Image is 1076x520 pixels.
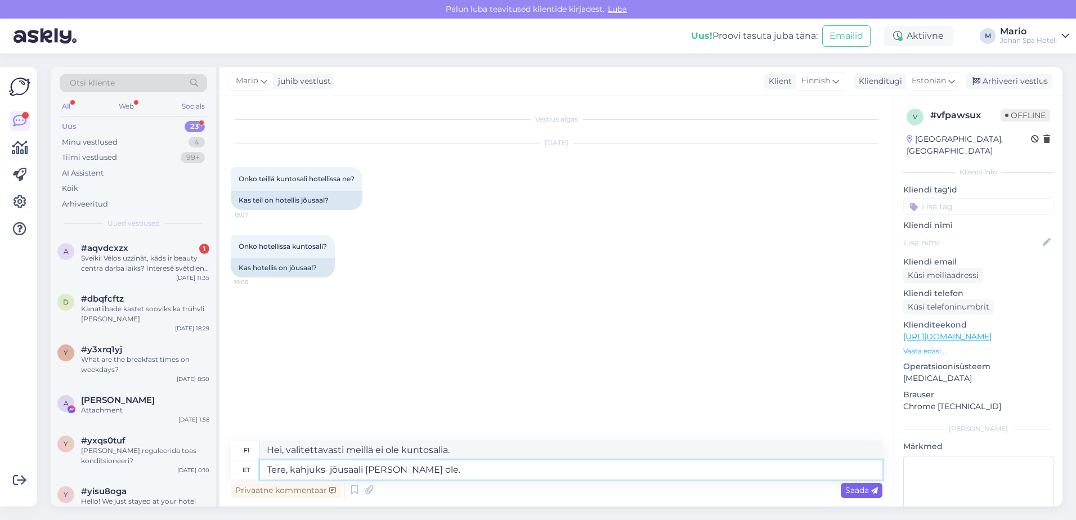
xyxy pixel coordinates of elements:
span: #yxqs0tuf [81,436,125,446]
div: Klienditugi [854,75,902,87]
button: Emailid [822,25,871,47]
span: A [64,399,69,407]
span: Onko hotellissa kuntosali? [239,242,327,250]
a: MarioJohan Spa Hotell [1000,27,1069,45]
span: 19:08 [234,278,276,286]
span: Luba [604,4,630,14]
div: Johan Spa Hotell [1000,36,1057,45]
span: Saada [845,485,878,495]
div: Attachment [81,405,209,415]
span: y [64,348,68,357]
div: Kas teil on hotellis jõusaal? [231,191,362,210]
div: [PERSON_NAME] reguleerida toas konditsioneeri? [81,446,209,466]
img: Askly Logo [9,76,30,97]
b: Uus! [691,30,712,41]
div: Proovi tasuta juba täna: [691,29,818,43]
div: [DATE] 1:58 [178,415,209,424]
div: 4 [189,137,205,148]
div: AI Assistent [62,168,104,179]
div: Küsi telefoninumbrit [903,299,994,315]
div: 1 [199,244,209,254]
div: M [980,28,996,44]
p: Chrome [TECHNICAL_ID] [903,401,1053,413]
div: Kõik [62,183,78,194]
span: Uued vestlused [107,218,160,228]
div: Arhiveeri vestlus [966,74,1052,89]
div: [DATE] 18:29 [175,324,209,333]
div: [DATE] 8:50 [177,375,209,383]
div: # vfpawsux [930,109,1001,122]
div: [PERSON_NAME] [903,424,1053,434]
p: [MEDICAL_DATA] [903,373,1053,384]
div: Privaatne kommentaar [231,483,340,498]
span: v [913,113,917,121]
p: Märkmed [903,441,1053,452]
span: Offline [1001,109,1050,122]
span: Andrus Rako [81,395,155,405]
p: Brauser [903,389,1053,401]
div: et [243,460,250,479]
div: Mario [1000,27,1057,36]
textarea: Tere, kahjuks jõusaali [PERSON_NAME] ole. [260,460,882,479]
span: d [63,298,69,306]
div: Sveiki! Vēlos uzzināt, kāds ir beauty centra darba laiks? Interesē svētdien un pirmdien? [81,253,209,274]
p: Klienditeekond [903,319,1053,331]
p: Kliendi nimi [903,219,1053,231]
span: #y3xrq1yj [81,344,122,355]
div: Web [116,99,136,114]
p: Kliendi telefon [903,288,1053,299]
p: Operatsioonisüsteem [903,361,1053,373]
div: Tiimi vestlused [62,152,117,163]
span: #yisu8oga [81,486,127,496]
p: Kliendi tag'id [903,184,1053,196]
div: Vestlus algas [231,114,882,124]
span: #aqvdcxzx [81,243,128,253]
span: 19:07 [234,210,276,219]
div: Kas hotellis on jõusaal? [231,258,335,277]
div: Arhiveeritud [62,199,108,210]
a: [URL][DOMAIN_NAME] [903,331,992,342]
span: Otsi kliente [70,77,115,89]
span: Mario [236,75,258,87]
span: a [64,247,69,255]
div: Kliendi info [903,167,1053,177]
div: Aktiivne [884,26,953,46]
div: Hello! We just stayed at your hotel and it was mãrviline!!! Can you possibly tell me what kind of... [81,496,209,517]
div: Klient [764,75,792,87]
div: Socials [180,99,207,114]
div: [DATE] 11:35 [176,274,209,282]
div: juhib vestlust [274,75,331,87]
span: Onko teillä kuntosali hotellissa ne? [239,174,355,183]
input: Lisa nimi [904,236,1041,249]
div: What are the breakfast times on weekdays? [81,355,209,375]
div: Kanatiibade kastet sooviks ka trühvli [PERSON_NAME] [81,304,209,324]
div: [DATE] 0:10 [177,466,209,474]
p: Kliendi email [903,256,1053,268]
span: Finnish [801,75,830,87]
div: 99+ [181,152,205,163]
input: Lisa tag [903,198,1053,215]
div: [GEOGRAPHIC_DATA], [GEOGRAPHIC_DATA] [907,133,1031,157]
textarea: Hei, valitettavasti meillä ei ole kuntosalia. [260,441,882,460]
span: Estonian [912,75,946,87]
span: y [64,440,68,448]
div: All [60,99,73,114]
p: Vaata edasi ... [903,346,1053,356]
div: Minu vestlused [62,137,118,148]
div: [DATE] [231,138,882,148]
span: y [64,490,68,499]
div: 23 [185,121,205,132]
div: Küsi meiliaadressi [903,268,983,283]
div: fi [244,441,249,460]
span: #dbqfcftz [81,294,124,304]
div: Uus [62,121,77,132]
